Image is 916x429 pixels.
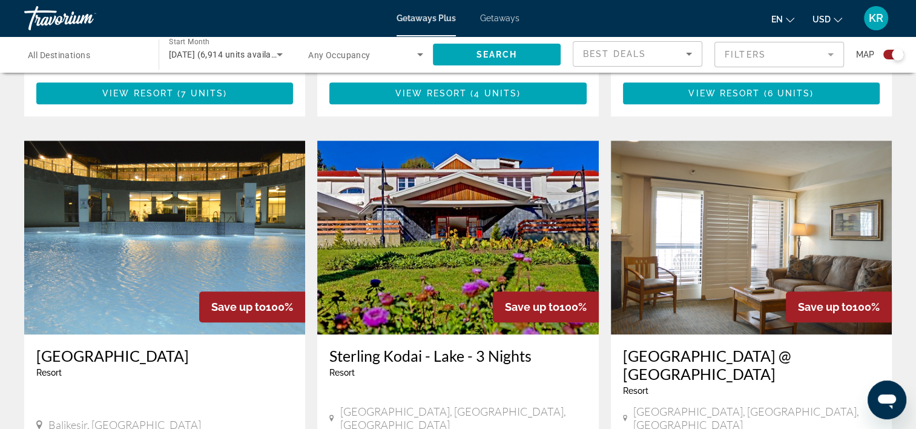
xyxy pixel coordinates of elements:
[623,82,880,104] button: View Resort(6 units)
[583,49,646,59] span: Best Deals
[36,368,62,377] span: Resort
[771,15,783,24] span: en
[812,15,831,24] span: USD
[28,50,90,60] span: All Destinations
[868,381,906,419] iframe: Button to launch messaging window
[476,50,517,59] span: Search
[812,10,842,28] button: Change currency
[688,88,760,98] span: View Resort
[211,301,266,313] span: Save up to
[860,5,892,31] button: User Menu
[395,88,467,98] span: View Resort
[199,291,305,322] div: 100%
[102,88,174,98] span: View Resort
[786,291,892,322] div: 100%
[181,88,223,98] span: 7 units
[329,347,586,365] a: Sterling Kodai - Lake - 3 Nights
[856,46,874,63] span: Map
[771,10,794,28] button: Change language
[623,386,648,396] span: Resort
[174,88,227,98] span: ( )
[36,82,293,104] button: View Resort(7 units)
[24,2,145,34] a: Travorium
[611,141,892,334] img: 7769I01X.jpg
[169,38,209,46] span: Start Month
[583,47,692,61] mat-select: Sort by
[308,50,371,60] span: Any Occupancy
[493,291,599,322] div: 100%
[36,347,293,365] a: [GEOGRAPHIC_DATA]
[397,13,456,23] a: Getaways Plus
[480,13,519,23] a: Getaways
[798,301,852,313] span: Save up to
[505,301,559,313] span: Save up to
[623,347,880,383] a: [GEOGRAPHIC_DATA] @ [GEOGRAPHIC_DATA]
[24,141,305,334] img: DH79O01X.jpg
[329,368,355,377] span: Resort
[467,88,521,98] span: ( )
[329,82,586,104] button: View Resort(4 units)
[317,141,598,334] img: 3719E01L.jpg
[768,88,811,98] span: 6 units
[433,44,561,65] button: Search
[474,88,517,98] span: 4 units
[869,12,883,24] span: KR
[760,88,814,98] span: ( )
[714,41,844,68] button: Filter
[169,50,286,59] span: [DATE] (6,914 units available)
